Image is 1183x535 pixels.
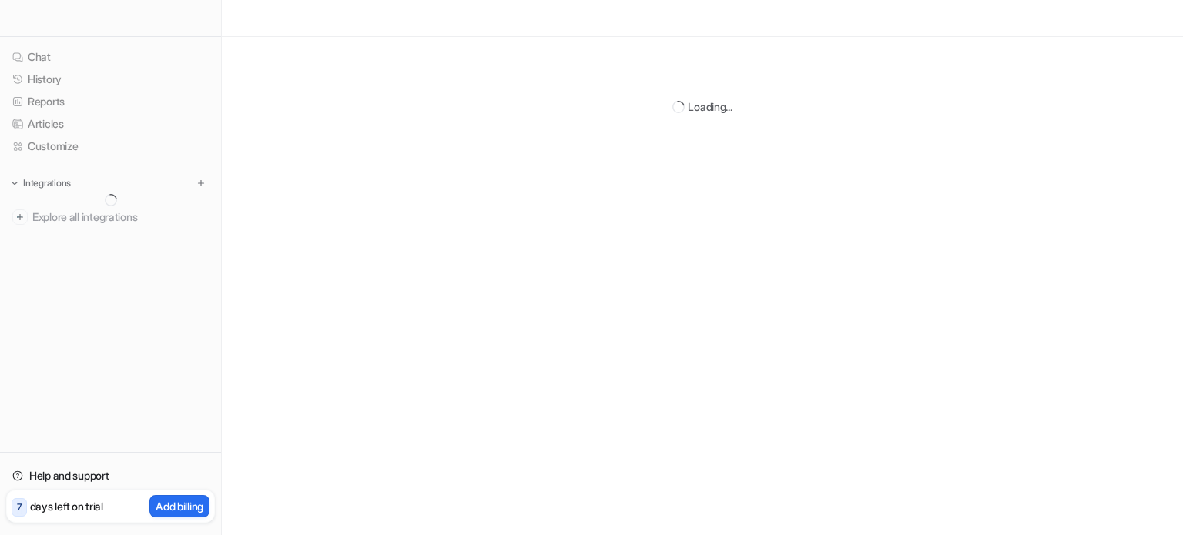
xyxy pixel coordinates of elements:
a: Customize [6,135,215,157]
a: History [6,69,215,90]
img: expand menu [9,178,20,189]
button: Integrations [6,176,75,191]
p: days left on trial [30,498,103,514]
span: Explore all integrations [32,205,209,229]
a: Help and support [6,465,215,487]
a: Chat [6,46,215,68]
button: Add billing [149,495,209,517]
img: explore all integrations [12,209,28,225]
img: menu_add.svg [196,178,206,189]
p: Add billing [156,498,203,514]
a: Reports [6,91,215,112]
p: 7 [17,500,22,514]
div: Loading... [688,99,732,115]
a: Articles [6,113,215,135]
p: Integrations [23,177,71,189]
a: Explore all integrations [6,206,215,228]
